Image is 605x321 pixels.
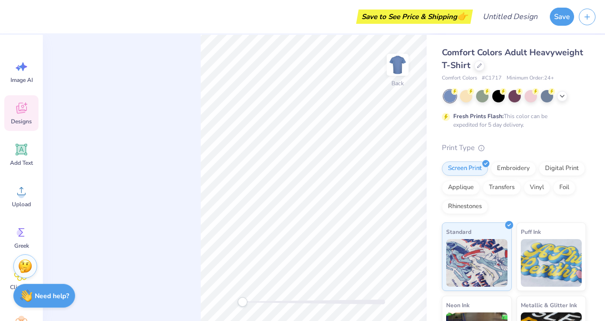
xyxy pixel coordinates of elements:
input: Untitled Design [475,7,545,26]
span: Standard [446,227,471,237]
img: Standard [446,239,507,287]
span: Neon Ink [446,300,469,310]
img: Puff Ink [521,239,582,287]
div: Print Type [442,142,586,153]
strong: Fresh Prints Flash: [453,112,504,120]
div: Transfers [483,181,521,195]
div: Foil [553,181,576,195]
span: Add Text [10,159,33,167]
span: Designs [11,118,32,125]
button: Save [550,8,574,26]
span: 👉 [457,10,468,22]
img: Back [388,55,407,74]
span: Greek [14,242,29,250]
div: Save to See Price & Shipping [359,10,470,24]
div: Applique [442,181,480,195]
span: # C1717 [482,74,502,82]
div: This color can be expedited for 5 day delivery. [453,112,570,129]
span: Image AI [10,76,33,84]
div: Screen Print [442,161,488,176]
div: Vinyl [524,181,550,195]
span: Comfort Colors [442,74,477,82]
span: Clipart & logos [6,283,37,299]
div: Embroidery [491,161,536,176]
span: Comfort Colors Adult Heavyweight T-Shirt [442,47,583,71]
span: Minimum Order: 24 + [507,74,554,82]
div: Accessibility label [238,297,247,307]
div: Digital Print [539,161,585,176]
strong: Need help? [35,291,69,301]
div: Back [391,79,404,88]
div: Rhinestones [442,200,488,214]
span: Puff Ink [521,227,541,237]
span: Metallic & Glitter Ink [521,300,577,310]
span: Upload [12,201,31,208]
